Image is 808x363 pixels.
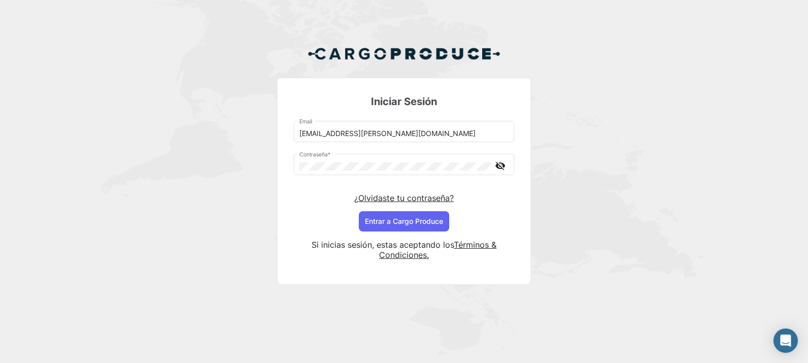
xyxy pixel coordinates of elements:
div: Abrir Intercom Messenger [773,328,798,353]
h3: Iniciar Sesión [294,94,514,109]
a: ¿Olvidaste tu contraseña? [354,193,454,203]
button: Entrar a Cargo Produce [359,211,449,232]
img: Cargo Produce Logo [307,42,501,66]
span: Si inicias sesión, estas aceptando los [312,240,454,250]
a: Términos & Condiciones. [379,240,496,260]
mat-icon: visibility_off [494,159,506,172]
input: Email [299,129,509,138]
